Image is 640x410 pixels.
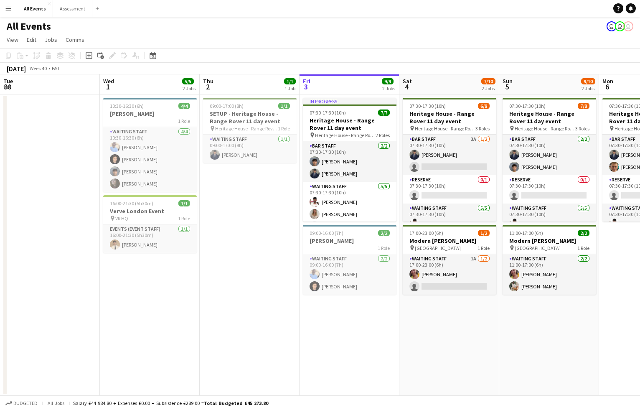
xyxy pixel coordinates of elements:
[403,175,496,204] app-card-role: Reserve0/107:30-17:30 (10h)
[182,78,194,84] span: 5/5
[403,237,496,244] h3: Modern [PERSON_NAME]
[310,230,343,236] span: 09:00-16:00 (7h)
[578,230,589,236] span: 2/2
[382,85,395,92] div: 2 Jobs
[2,82,13,92] span: 30
[477,245,490,251] span: 1 Role
[582,85,595,92] div: 2 Jobs
[66,36,84,43] span: Comms
[403,204,496,280] app-card-role: Waiting Staff5/507:30-17:30 (10h)[PERSON_NAME]
[7,64,26,73] div: [DATE]
[303,237,396,244] h3: [PERSON_NAME]
[203,110,297,125] h3: SETUP - Heritage House - Range Rover 11 day event
[103,127,197,192] app-card-role: Waiting Staff4/410:30-16:30 (6h)[PERSON_NAME][PERSON_NAME][PERSON_NAME][PERSON_NAME]
[403,225,496,295] div: 17:00-23:00 (6h)1/2Modern [PERSON_NAME] [GEOGRAPHIC_DATA]1 RoleWaiting Staff1A1/217:00-23:00 (6h)...
[303,77,310,85] span: Fri
[378,230,390,236] span: 2/2
[601,82,613,92] span: 6
[509,103,546,109] span: 07:30-17:30 (10h)
[7,36,18,43] span: View
[178,118,190,124] span: 1 Role
[478,230,490,236] span: 1/2
[45,36,57,43] span: Jobs
[503,77,513,85] span: Sun
[376,132,390,138] span: 2 Roles
[210,103,244,109] span: 09:00-17:00 (8h)
[46,400,66,406] span: All jobs
[303,182,396,259] app-card-role: Waiting Staff5/507:30-17:30 (10h)[PERSON_NAME][PERSON_NAME]
[115,215,128,222] span: VR HQ
[73,400,268,406] div: Salary £44 984.80 + Expenses £0.00 + Subsistence £289.00 =
[515,245,561,251] span: [GEOGRAPHIC_DATA]
[623,21,633,31] app-user-avatar: Nathan Wong
[7,20,51,33] h1: All Events
[41,34,61,45] a: Jobs
[578,103,589,109] span: 7/8
[17,0,53,17] button: All Events
[382,78,394,84] span: 9/9
[303,254,396,295] app-card-role: Waiting Staff2/209:00-16:00 (7h)[PERSON_NAME][PERSON_NAME]
[482,85,495,92] div: 2 Jobs
[403,135,496,175] app-card-role: Bar Staff3A1/207:30-17:30 (10h)[PERSON_NAME]
[403,98,496,222] app-job-card: 07:30-17:30 (10h)6/8Heritage House - Range Rover 11 day event Heritage House - Range Rover 11 day...
[503,254,596,295] app-card-role: Waiting Staff2/211:00-17:00 (6h)[PERSON_NAME][PERSON_NAME]
[481,78,495,84] span: 7/10
[409,230,443,236] span: 17:00-23:00 (6h)
[409,103,446,109] span: 07:30-17:30 (10h)
[202,82,213,92] span: 2
[53,0,92,17] button: Assessment
[178,200,190,206] span: 1/1
[503,225,596,295] app-job-card: 11:00-17:00 (6h)2/2Modern [PERSON_NAME] [GEOGRAPHIC_DATA]1 RoleWaiting Staff2/211:00-17:00 (6h)[P...
[203,98,297,163] app-job-card: 09:00-17:00 (8h)1/1SETUP - Heritage House - Range Rover 11 day event Heritage House - Range Rover...
[102,82,114,92] span: 1
[178,103,190,109] span: 4/4
[503,135,596,175] app-card-role: Bar Staff2/207:30-17:30 (10h)[PERSON_NAME][PERSON_NAME]
[581,78,595,84] span: 9/10
[23,34,40,45] a: Edit
[303,225,396,295] app-job-card: 09:00-16:00 (7h)2/2[PERSON_NAME]1 RoleWaiting Staff2/209:00-16:00 (7h)[PERSON_NAME][PERSON_NAME]
[4,399,39,408] button: Budgeted
[103,195,197,253] app-job-card: 16:00-21:30 (5h30m)1/1Verve London Event VR HQ1 RoleEvents (Event Staff)1/116:00-21:30 (5h30m)[PE...
[62,34,88,45] a: Comms
[284,78,296,84] span: 1/1
[509,230,543,236] span: 11:00-17:00 (6h)
[403,110,496,125] h3: Heritage House - Range Rover 11 day event
[3,34,22,45] a: View
[28,65,48,71] span: Week 40
[204,400,268,406] span: Total Budgeted £45 273.80
[284,85,295,92] div: 1 Job
[503,204,596,280] app-card-role: Waiting Staff5/507:30-17:30 (10h)[PERSON_NAME]
[503,175,596,204] app-card-role: Reserve0/107:30-17:30 (10h)
[475,125,490,132] span: 3 Roles
[303,98,396,222] app-job-card: In progress07:30-17:30 (10h)7/7Heritage House - Range Rover 11 day event Heritage House - Range R...
[503,237,596,244] h3: Modern [PERSON_NAME]
[315,132,376,138] span: Heritage House - Range Rover 11 day event
[103,224,197,253] app-card-role: Events (Event Staff)1/116:00-21:30 (5h30m)[PERSON_NAME]
[401,82,412,92] span: 4
[303,117,396,132] h3: Heritage House - Range Rover 11 day event
[415,125,475,132] span: Heritage House - Range Rover 11 day event
[3,77,13,85] span: Tue
[303,98,396,104] div: In progress
[515,125,575,132] span: Heritage House - Range Rover 11 day event
[503,98,596,222] app-job-card: 07:30-17:30 (10h)7/8Heritage House - Range Rover 11 day event Heritage House - Range Rover 11 day...
[278,103,290,109] span: 1/1
[278,125,290,132] span: 1 Role
[103,98,197,192] app-job-card: 10:30-16:30 (6h)4/4[PERSON_NAME]1 RoleWaiting Staff4/410:30-16:30 (6h)[PERSON_NAME][PERSON_NAME][...
[110,200,153,206] span: 16:00-21:30 (5h30m)
[378,110,390,116] span: 7/7
[602,77,613,85] span: Mon
[303,141,396,182] app-card-role: Bar Staff2/207:30-17:30 (10h)[PERSON_NAME][PERSON_NAME]
[203,77,213,85] span: Thu
[27,36,36,43] span: Edit
[615,21,625,31] app-user-avatar: Nathan Wong
[575,125,589,132] span: 3 Roles
[403,254,496,295] app-card-role: Waiting Staff1A1/217:00-23:00 (6h)[PERSON_NAME]
[501,82,513,92] span: 5
[577,245,589,251] span: 1 Role
[183,85,196,92] div: 2 Jobs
